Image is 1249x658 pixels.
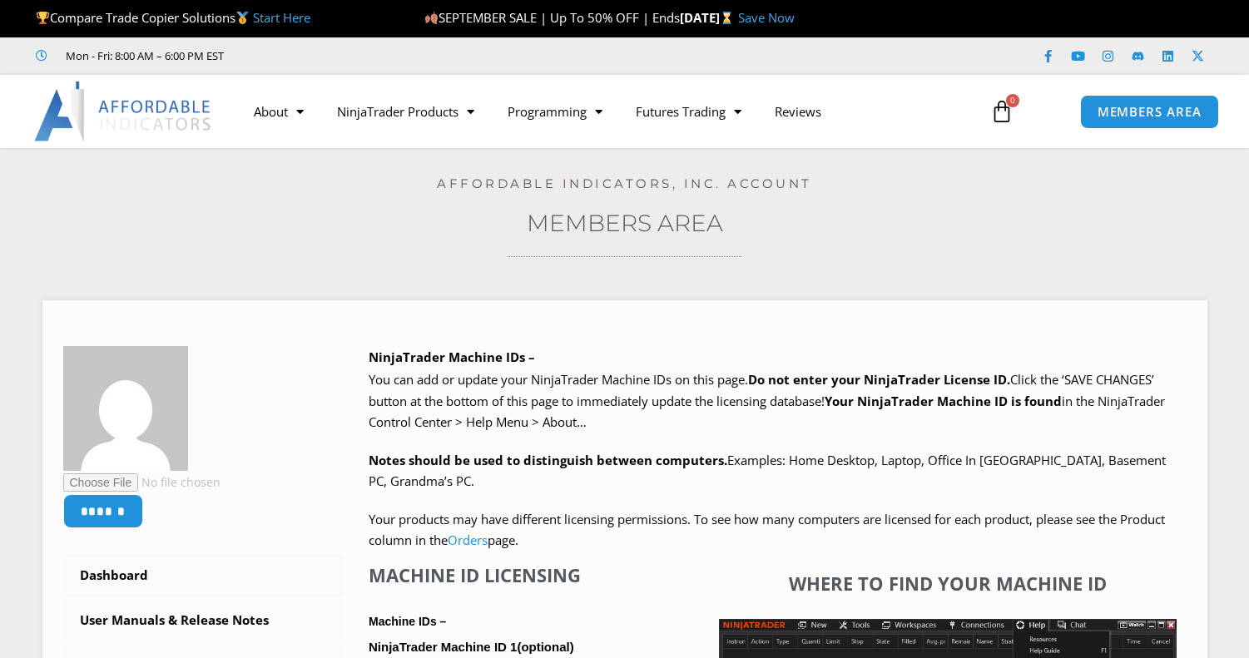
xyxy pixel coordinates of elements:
span: You can add or update your NinjaTrader Machine IDs on this page. [369,371,748,388]
a: Orders [448,532,488,548]
strong: Notes should be used to distinguish between computers. [369,452,727,468]
a: NinjaTrader Products [320,92,491,131]
nav: Menu [237,92,974,131]
span: Examples: Home Desktop, Laptop, Office In [GEOGRAPHIC_DATA], Basement PC, Grandma’s PC. [369,452,1166,490]
span: Compare Trade Copier Solutions [36,9,310,26]
b: Do not enter your NinjaTrader License ID. [748,371,1010,388]
img: LogoAI | Affordable Indicators – NinjaTrader [34,82,213,141]
span: SEPTEMBER SALE | Up To 50% OFF | Ends [424,9,680,26]
a: Affordable Indicators, Inc. Account [437,176,812,191]
img: 🥇 [236,12,249,24]
a: About [237,92,320,131]
strong: Machine IDs – [369,615,446,628]
span: 0 [1006,94,1019,107]
span: MEMBERS AREA [1098,106,1202,118]
a: Futures Trading [619,92,758,131]
a: Programming [491,92,619,131]
strong: Your NinjaTrader Machine ID is found [825,393,1062,409]
a: Start Here [253,9,310,26]
span: Your products may have different licensing permissions. To see how many computers are licensed fo... [369,511,1165,549]
b: NinjaTrader Machine IDs – [369,349,535,365]
span: (optional) [517,640,573,654]
h4: Machine ID Licensing [369,564,698,586]
a: Dashboard [63,554,344,597]
img: 🍂 [425,12,438,24]
a: Save Now [738,9,795,26]
a: Reviews [758,92,838,131]
span: Mon - Fri: 8:00 AM – 6:00 PM EST [62,46,224,66]
img: ⌛ [721,12,733,24]
a: Members Area [527,209,723,237]
strong: [DATE] [680,9,737,26]
a: 0 [965,87,1038,136]
a: MEMBERS AREA [1080,95,1219,129]
h4: Where to find your Machine ID [719,572,1177,594]
span: Click the ‘SAVE CHANGES’ button at the bottom of this page to immediately update the licensing da... [369,371,1165,430]
a: User Manuals & Release Notes [63,599,344,642]
iframe: Customer reviews powered by Trustpilot [247,47,497,64]
img: 🏆 [37,12,49,24]
img: feb287f52a06d62cc3007850bcdcd5e6d0b7eef017d8e96763ae60d6dd7208c1 [63,346,188,471]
